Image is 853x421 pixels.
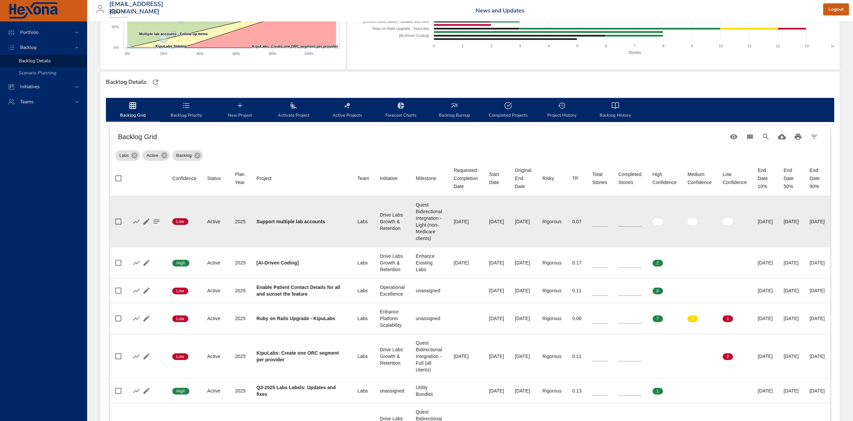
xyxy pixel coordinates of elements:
[489,387,504,394] div: [DATE]
[172,174,196,182] div: Sort
[416,340,443,373] div: Quest Bidirectional Integration - Full (all clients)
[485,102,531,119] span: Completed Projects
[141,258,151,268] button: Edit Project Details
[235,315,246,322] div: 2025
[515,166,532,190] div: Original End Date
[131,217,141,227] button: Show Burnup
[618,170,642,186] span: Completed Stories
[691,44,693,48] text: 9
[758,166,773,190] div: End Date 10%
[256,174,347,182] span: Project
[256,174,271,182] div: Project
[489,218,504,225] div: [DATE]
[605,44,607,48] text: 6
[572,174,578,182] div: TP
[723,170,747,186] div: Low Confidence
[572,353,582,360] div: 0.11
[416,287,443,294] div: unassigned
[380,308,405,328] div: Enhance Platform Scalability
[256,350,339,362] b: KipuLabs: Create one ORC segment per provider
[380,284,405,297] div: Operational Excellence
[19,70,56,76] span: Scenario Planning
[15,29,44,36] span: Portfolio
[628,50,641,55] text: Stories
[454,259,478,266] div: [DATE]
[489,170,504,186] div: Sort
[758,387,773,394] div: [DATE]
[139,32,208,36] text: Multiple lab accounts - Follow up items
[358,287,369,294] div: Labs
[156,44,186,48] text: KipuLabs Sidekiq
[15,99,39,105] span: Teams
[572,315,582,322] div: 0.06
[758,353,773,360] div: [DATE]
[687,388,698,394] span: 0
[256,316,335,321] b: Ruby on Rails Upgrade - KipuLabs
[106,98,834,122] div: backlog-tab
[809,218,825,225] div: [DATE]
[235,259,246,266] div: 2025
[823,3,849,16] button: Logout
[454,166,478,190] span: Requested Completion Date
[235,387,246,394] div: 2025
[196,52,204,56] text: 40%
[809,259,825,266] div: [DATE]
[433,44,435,48] text: 0
[805,44,809,48] text: 13
[653,219,663,225] span: 0
[115,150,140,161] div: Labs
[256,174,271,182] div: Sort
[653,260,663,266] span: 2
[304,52,314,56] text: 100%
[723,316,733,322] span: 1
[723,170,747,186] div: Sort
[758,259,773,266] div: [DATE]
[542,174,554,182] div: Sort
[380,387,405,394] div: unassigned
[489,353,504,360] div: [DATE]
[542,353,561,360] div: Rigorous
[141,286,151,296] button: Edit Project Details
[104,77,148,87] div: Backlog Details
[172,174,196,182] div: Confidence
[454,218,478,225] div: [DATE]
[252,44,338,48] text: KipuLabs: Create one ORC segment per provider
[235,170,246,186] div: Plan Year
[150,77,161,87] button: Refresh Page
[653,354,663,360] span: 0
[542,259,561,266] div: Rigorous
[653,288,663,294] span: 8
[380,346,405,366] div: Drive Labs Growth & Retention
[160,52,167,56] text: 20%
[416,253,443,273] div: Enhance Existing Labs
[831,44,835,48] text: 14
[131,386,141,396] button: Show Burnup
[687,316,698,322] span: 2
[358,174,369,182] span: Team
[784,259,799,266] div: [DATE]
[112,25,119,29] text: 50%
[653,316,663,322] span: 7
[172,354,188,360] span: Low
[141,386,151,396] button: Edit Project Details
[358,387,369,394] div: Labs
[378,102,424,119] span: Forecast Charts
[576,44,578,48] text: 5
[542,174,561,182] span: Risky
[118,131,726,142] h6: Backlog Grid
[164,102,209,119] span: Backlog Priority
[271,102,316,119] span: Activate Project
[172,316,188,322] span: Low
[172,152,196,159] span: Backlog
[758,129,774,145] button: Search
[572,174,578,182] div: Sort
[110,126,830,147] div: Table Toolbar
[142,152,162,159] span: Active
[131,351,141,361] button: Show Burnup
[809,353,825,360] div: [DATE]
[829,5,844,14] span: Logout
[416,174,436,182] div: Sort
[542,174,554,182] div: Risky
